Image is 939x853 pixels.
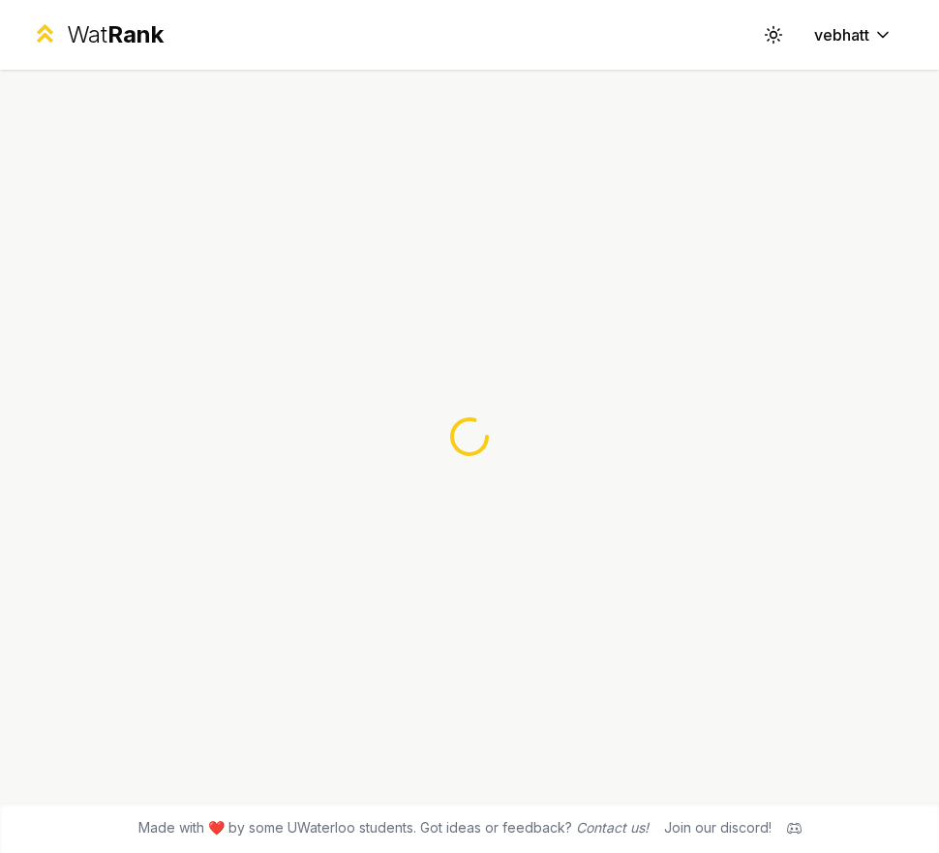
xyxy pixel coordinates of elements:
[664,818,772,838] div: Join our discord!
[67,19,164,50] div: Wat
[814,23,869,46] span: vebhatt
[138,818,649,838] span: Made with ❤️ by some UWaterloo students. Got ideas or feedback?
[576,819,649,836] a: Contact us!
[799,17,908,52] button: vebhatt
[107,20,164,48] span: Rank
[31,19,164,50] a: WatRank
